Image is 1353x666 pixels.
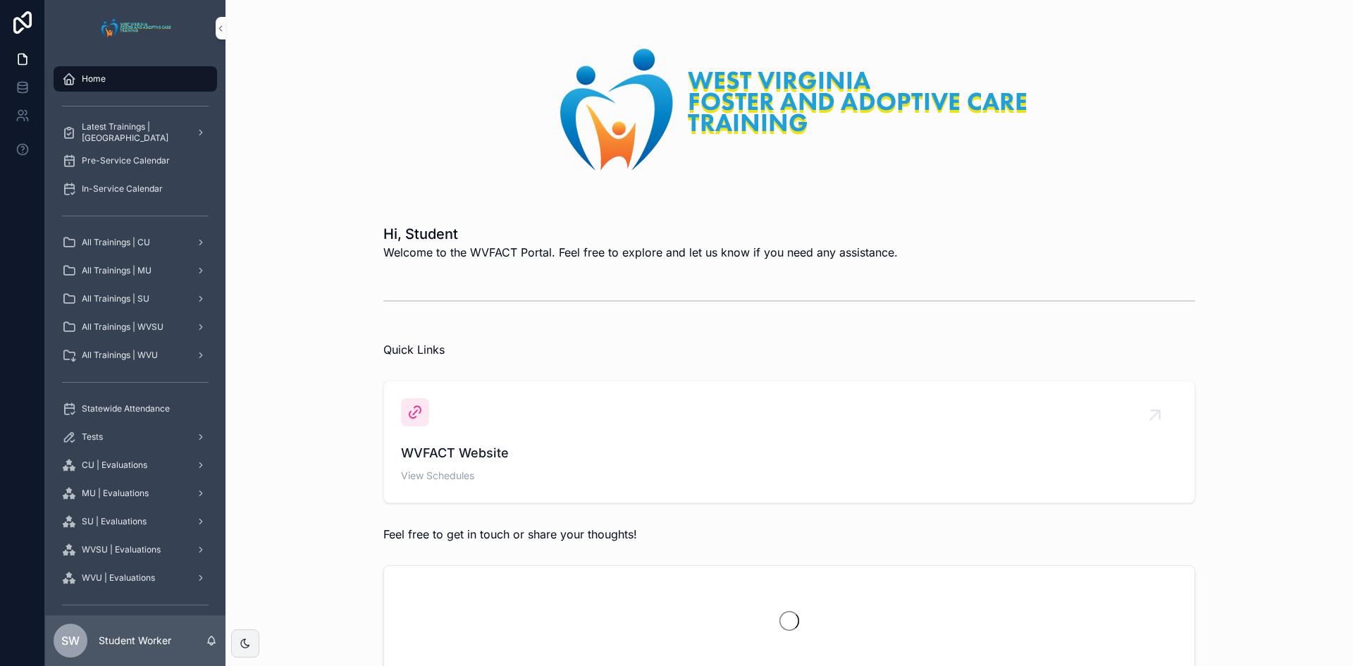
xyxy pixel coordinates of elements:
span: Welcome to the WVFACT Portal. Feel free to explore and let us know if you need any assistance. [383,244,898,261]
span: All Trainings | CU [82,237,150,248]
span: All Trainings | WVU [82,350,158,361]
span: Feel free to get in touch or share your thoughts! [383,527,637,541]
a: WVU | Evaluations [54,565,217,591]
span: WVU | Evaluations [82,572,155,584]
span: WVFACT Website [401,443,1178,463]
a: All Trainings | WVSU [54,314,217,340]
a: Pre-Service Calendar [54,148,217,173]
a: Tests [54,424,217,450]
a: CU | Evaluations [54,452,217,478]
a: WVSU | Evaluations [54,537,217,562]
a: All Trainings | MU [54,258,217,283]
span: All Trainings | WVSU [82,321,163,333]
a: Statewide Attendance [54,396,217,421]
a: In-Service Calendar [54,176,217,202]
span: WVSU | Evaluations [82,544,161,555]
span: Home [82,73,106,85]
span: All Trainings | MU [82,265,152,276]
p: Student Worker [99,634,171,648]
a: SU | Evaluations [54,509,217,534]
div: scrollable content [45,56,225,615]
span: View Schedules [401,469,1178,483]
span: Pre-Service Calendar [82,155,170,166]
span: SU | Evaluations [82,516,147,527]
a: WVFACT WebsiteView Schedules [384,381,1194,502]
a: All Trainings | WVU [54,343,217,368]
a: Home [54,66,217,92]
span: In-Service Calendar [82,183,163,195]
span: Quick Links [383,343,445,357]
a: All Trainings | SU [54,286,217,312]
img: App logo [97,17,174,39]
span: All Trainings | SU [82,293,149,304]
a: MU | Evaluations [54,481,217,506]
span: CU | Evaluations [82,460,147,471]
img: 26288-LogoRetina.png [533,34,1045,185]
span: Latest Trainings | [GEOGRAPHIC_DATA] [82,121,185,144]
span: SW [61,632,80,649]
a: All Trainings | CU [54,230,217,255]
span: MU | Evaluations [82,488,149,499]
a: Latest Trainings | [GEOGRAPHIC_DATA] [54,120,217,145]
span: Tests [82,431,103,443]
h1: Hi, Student [383,224,898,244]
span: Statewide Attendance [82,403,170,414]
